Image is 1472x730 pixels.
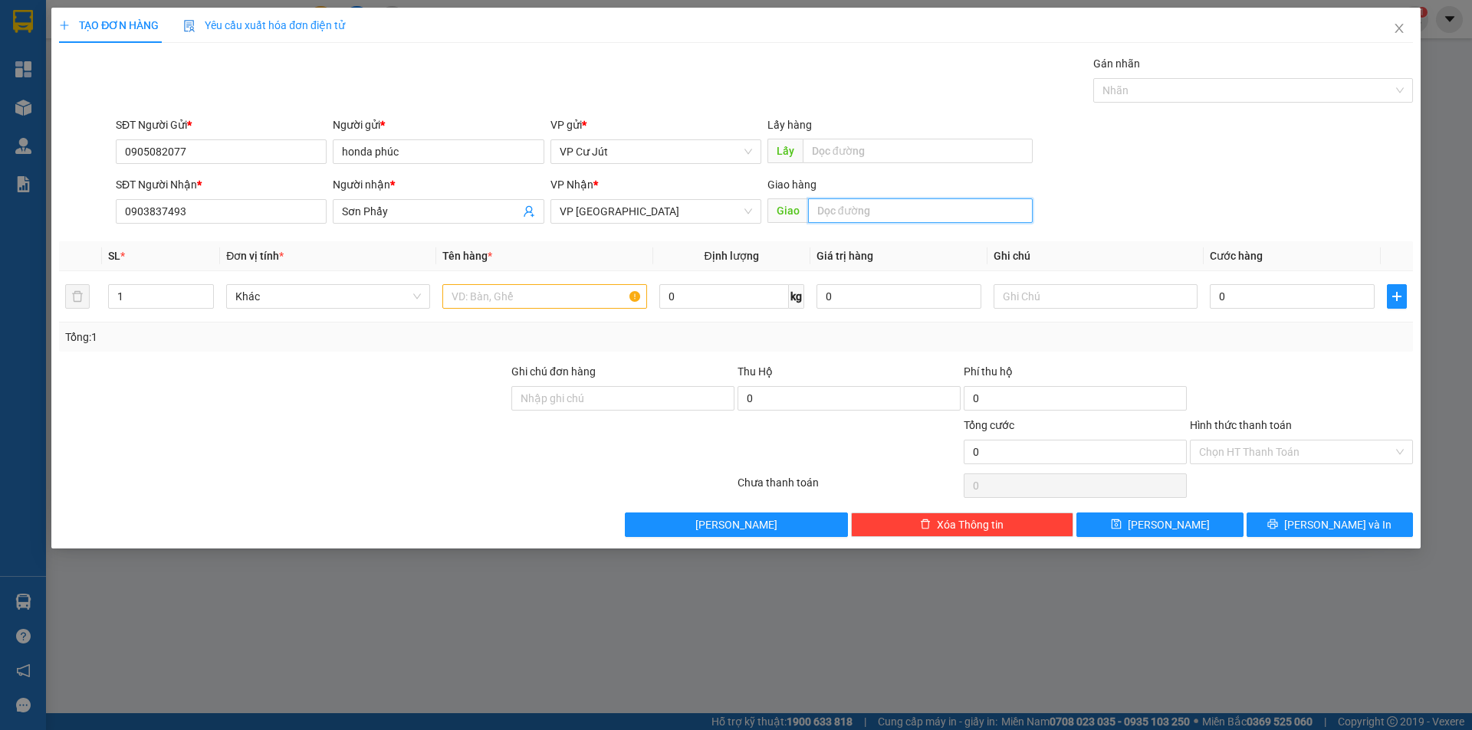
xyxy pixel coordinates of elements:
[1393,22,1405,34] span: close
[808,198,1033,223] input: Dọc đường
[1093,57,1140,70] label: Gán nhãn
[13,15,37,31] span: Gửi:
[146,80,169,96] span: DĐ:
[13,31,136,68] div: Em Lan - [PERSON_NAME]
[116,116,327,133] div: SĐT Người Gửi
[994,284,1198,309] input: Ghi Chú
[183,19,345,31] span: Yêu cầu xuất hóa đơn điện tử
[816,284,981,309] input: 0
[333,116,544,133] div: Người gửi
[738,365,773,378] span: Thu Hộ
[736,474,962,501] div: Chưa thanh toán
[146,31,369,50] div: Chị Doanh
[108,250,120,262] span: SL
[767,139,803,163] span: Lấy
[146,15,183,31] span: Nhận:
[625,512,848,537] button: [PERSON_NAME]
[183,20,195,32] img: icon
[705,250,759,262] span: Định lượng
[1284,516,1391,533] span: [PERSON_NAME] và In
[964,363,1187,386] div: Phí thu hộ
[146,13,369,31] div: VP Cư Jút
[1378,8,1421,51] button: Close
[235,285,421,308] span: Khác
[560,140,752,163] span: VP Cư Jút
[226,250,284,262] span: Đơn vị tính
[550,178,593,191] span: VP Nhận
[1128,516,1210,533] span: [PERSON_NAME]
[511,386,734,411] input: Ghi chú đơn hàng
[767,178,816,191] span: Giao hàng
[937,516,1004,533] span: Xóa Thông tin
[1210,250,1263,262] span: Cước hàng
[560,200,752,223] span: VP Sài Gòn
[13,13,136,31] div: VP Cư Jút
[1387,284,1407,309] button: plus
[1267,519,1278,531] span: printer
[550,116,761,133] div: VP gửi
[146,50,369,71] div: 0935292007
[767,198,808,223] span: Giao
[695,516,777,533] span: [PERSON_NAME]
[987,241,1204,271] th: Ghi chú
[13,68,136,90] div: 0962732774
[442,250,492,262] span: Tên hàng
[1247,512,1413,537] button: printer[PERSON_NAME] và In
[816,250,873,262] span: Giá trị hàng
[1190,419,1292,431] label: Hình thức thanh toán
[511,365,596,378] label: Ghi chú đơn hàng
[146,71,369,125] span: Gửi về trạm cuối [GEOGRAPHIC_DATA]
[803,139,1033,163] input: Dọc đường
[442,284,646,309] input: VD: Bàn, Ghế
[920,519,931,531] span: delete
[116,176,327,193] div: SĐT Người Nhận
[1111,519,1122,531] span: save
[851,512,1074,537] button: deleteXóa Thông tin
[59,20,70,31] span: plus
[767,119,812,131] span: Lấy hàng
[333,176,544,193] div: Người nhận
[1388,290,1406,303] span: plus
[59,19,159,31] span: TẠO ĐƠN HÀNG
[964,419,1014,431] span: Tổng cước
[65,284,90,309] button: delete
[523,205,535,218] span: user-add
[789,284,804,309] span: kg
[1076,512,1243,537] button: save[PERSON_NAME]
[65,329,568,345] div: Tổng: 1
